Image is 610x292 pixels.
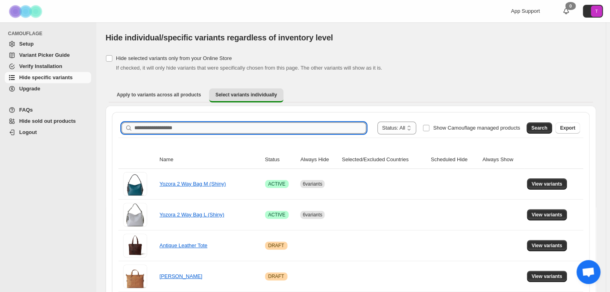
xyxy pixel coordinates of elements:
[123,203,147,227] img: Yozora 2 Way Bag L (Shiny)
[19,52,70,58] span: Variant Picker Guide
[5,38,91,50] a: Setup
[123,172,147,196] img: Yozora 2 Way Bag M (Shiny)
[560,125,575,131] span: Export
[6,0,46,22] img: Camouflage
[268,181,285,187] span: ACTIVE
[532,181,562,187] span: View variants
[159,181,226,187] a: Yozora 2 Way Bag M (Shiny)
[159,273,202,279] a: [PERSON_NAME]
[303,212,322,218] span: 6 variants
[19,129,37,135] span: Logout
[5,72,91,83] a: Hide specific variants
[19,86,40,92] span: Upgrade
[159,212,224,218] a: Yozora 2 Way Bag L (Shiny)
[209,88,283,102] button: Select variants individually
[159,242,207,248] a: Antique Leather Tote
[527,240,567,251] button: View variants
[5,83,91,94] a: Upgrade
[480,151,524,169] th: Always Show
[19,63,62,69] span: Verify Installation
[123,264,147,288] img: Zadan Tote
[527,271,567,282] button: View variants
[106,33,333,42] span: Hide individual/specific variants regardless of inventory level
[565,2,576,10] div: 0
[110,88,207,101] button: Apply to variants across all products
[595,9,598,14] text: T
[303,181,322,187] span: 6 variants
[511,8,540,14] span: App Support
[5,127,91,138] a: Logout
[562,7,570,15] a: 0
[5,104,91,116] a: FAQs
[591,6,602,17] span: Avatar with initials T
[5,50,91,61] a: Variant Picker Guide
[19,74,73,80] span: Hide specific variants
[263,151,298,169] th: Status
[116,55,232,61] span: Hide selected variants only from your Online Store
[298,151,339,169] th: Always Hide
[555,122,580,134] button: Export
[527,178,567,190] button: View variants
[19,41,34,47] span: Setup
[339,151,428,169] th: Selected/Excluded Countries
[583,5,603,18] button: Avatar with initials T
[526,122,552,134] button: Search
[531,125,547,131] span: Search
[532,212,562,218] span: View variants
[532,273,562,280] span: View variants
[116,65,382,71] span: If checked, it will only hide variants that were specifically chosen from this page. The other va...
[268,273,284,280] span: DRAFT
[268,242,284,249] span: DRAFT
[5,61,91,72] a: Verify Installation
[576,260,600,284] a: Open chat
[19,118,76,124] span: Hide sold out products
[117,92,201,98] span: Apply to variants across all products
[157,151,263,169] th: Name
[123,234,147,258] img: Antique Leather Tote
[19,107,33,113] span: FAQs
[433,125,520,131] span: Show Camouflage managed products
[429,151,480,169] th: Scheduled Hide
[215,92,277,98] span: Select variants individually
[8,30,92,37] span: CAMOUFLAGE
[268,212,285,218] span: ACTIVE
[532,242,562,249] span: View variants
[527,209,567,220] button: View variants
[5,116,91,127] a: Hide sold out products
